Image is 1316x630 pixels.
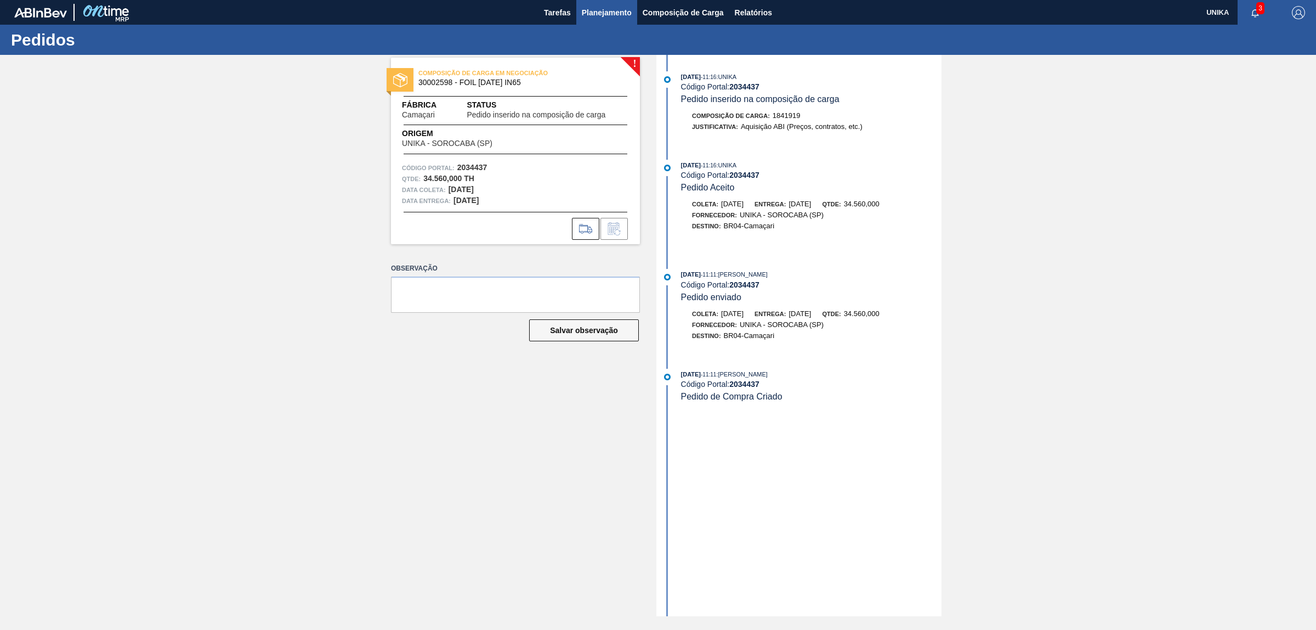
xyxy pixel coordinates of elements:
span: Pedido Aceito [681,183,735,192]
div: Ir para Composição de Carga [572,218,599,240]
span: Fábrica [402,99,467,111]
span: UNIKA - SOROCABA (SP) [740,211,824,219]
span: BR04-Camaçari [724,222,774,230]
span: Pedido de Compra Criado [681,392,782,401]
img: atual [664,374,671,380]
span: Composição de Carga : [692,113,770,119]
span: Origem [402,128,524,139]
span: : UNIKA [716,74,736,80]
span: 34.560,000 [844,310,880,318]
span: [DATE] [789,310,811,318]
span: [DATE] [721,310,744,318]
span: 3 [1256,2,1264,14]
span: Pedido inserido na composição de carga [681,94,839,104]
h1: Pedidos [11,33,206,46]
span: Entrega: [755,311,786,317]
img: atual [664,165,671,171]
strong: 2034437 [457,163,487,172]
span: UNIKA - SOROCABA (SP) [740,320,824,329]
img: atual [664,76,671,83]
img: TNhmsLtSVTkK8tSr43FrP2fwEKptu5GPRR3wAAAABJRU5ErkJggg== [14,8,67,18]
span: Planejamento [582,6,632,19]
img: Logout [1292,6,1305,19]
strong: 34.560,000 TH [423,174,474,183]
span: - 11:16 [701,162,716,168]
div: Informar alteração no pedido [600,218,628,240]
span: Composição de Carga [643,6,724,19]
strong: [DATE] [449,185,474,194]
span: COMPOSIÇÃO DE CARGA EM NEGOCIAÇÃO [418,67,572,78]
div: Código Portal: [681,171,941,179]
span: Status [467,99,629,111]
span: Fornecedor: [692,212,737,218]
span: Destino: [692,333,721,339]
span: : [PERSON_NAME] [716,371,768,378]
span: : [PERSON_NAME] [716,271,768,278]
span: Qtde: [822,201,841,207]
button: Notificações [1238,5,1273,20]
span: [DATE] [681,162,701,168]
strong: [DATE] [453,196,479,205]
strong: 2034437 [729,380,759,389]
label: Observação [391,261,640,277]
span: - 11:11 [701,372,716,378]
span: UNIKA - SOROCABA (SP) [402,139,492,148]
strong: 2034437 [729,82,759,91]
span: Tarefas [544,6,571,19]
span: [DATE] [721,200,744,208]
img: atual [664,274,671,280]
span: BR04-Camaçari [724,331,774,340]
span: Qtde : [402,173,421,184]
span: [DATE] [789,200,811,208]
span: Justificativa: [692,123,738,130]
span: 1841919 [773,111,801,120]
span: Pedido enviado [681,292,741,302]
span: Código Portal: [402,162,455,173]
span: [DATE] [681,271,701,278]
span: - 11:11 [701,272,716,278]
strong: 2034437 [729,280,759,289]
button: Salvar observação [529,319,639,341]
span: Entrega: [755,201,786,207]
span: Coleta: [692,311,718,317]
span: Destino: [692,223,721,229]
span: [DATE] [681,74,701,80]
span: 34.560,000 [844,200,880,208]
div: Código Portal: [681,82,941,91]
div: Código Portal: [681,380,941,389]
span: - 11:16 [701,74,716,80]
span: Relatórios [735,6,772,19]
span: Coleta: [692,201,718,207]
img: status [393,73,407,87]
span: Data entrega: [402,195,451,206]
div: Código Portal: [681,280,941,289]
span: Fornecedor: [692,322,737,328]
span: Aquisição ABI (Preços, contratos, etc.) [741,122,863,131]
span: Qtde: [822,311,841,317]
span: Data coleta: [402,184,446,195]
span: : UNIKA [716,162,736,168]
span: [DATE] [681,371,701,378]
span: 30002598 - FOIL BC 600 IN65 [418,78,617,87]
span: Camaçari [402,111,435,119]
strong: 2034437 [729,171,759,179]
span: Pedido inserido na composição de carga [467,111,605,119]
